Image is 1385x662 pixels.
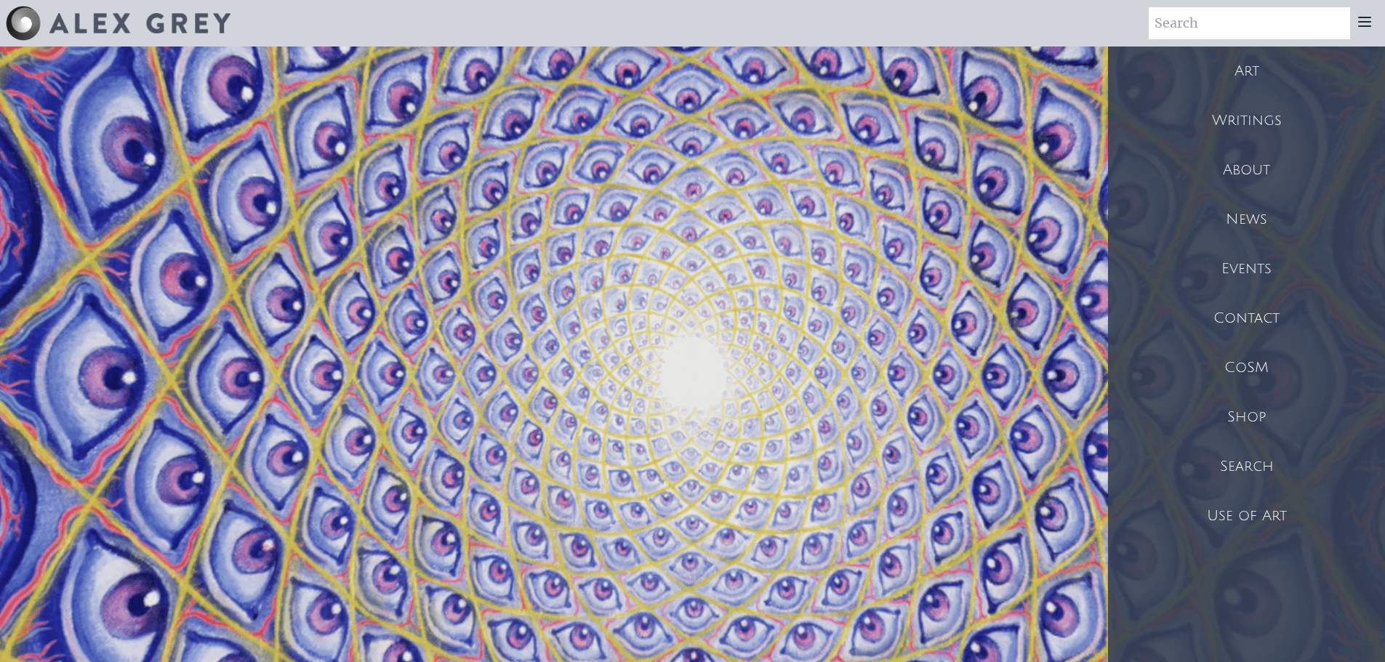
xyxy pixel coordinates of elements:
a: Contact [1108,294,1385,343]
a: Writings [1108,96,1385,145]
input: Search [1149,7,1350,39]
a: Search [1108,442,1385,491]
a: Art [1108,47,1385,96]
a: News [1108,195,1385,244]
a: About [1108,145,1385,195]
a: Use of Art [1108,491,1385,541]
a: Shop [1108,392,1385,442]
a: CoSM [1108,343,1385,392]
a: Events [1108,244,1385,294]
